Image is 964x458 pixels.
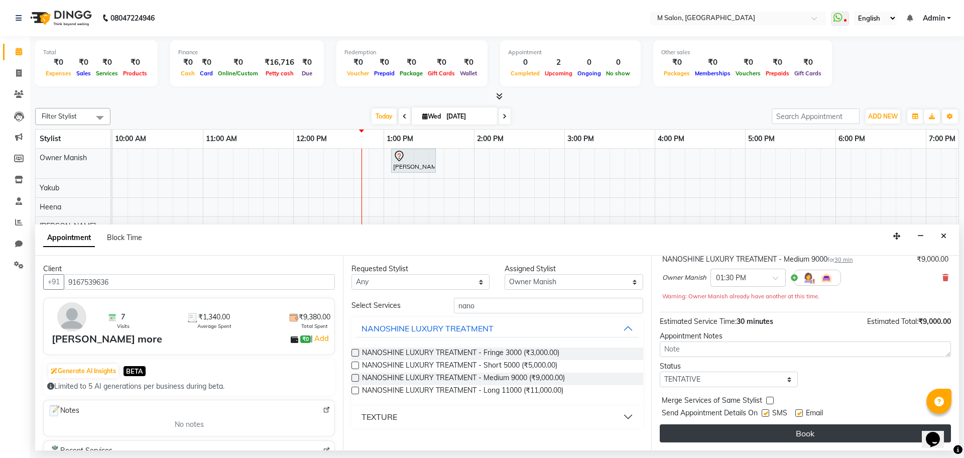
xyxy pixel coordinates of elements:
div: ₹0 [733,57,763,68]
span: Filter Stylist [42,112,77,120]
a: Add [313,332,330,345]
span: Products [120,70,150,77]
a: 11:00 AM [203,132,239,146]
span: Appointment [43,229,95,247]
span: BETA [124,366,146,376]
span: NANOSHINE LUXURY TREATMENT - Long 11000 (₹11,000.00) [362,385,563,398]
small: Warning: Owner Manish already have another at this time. [662,293,819,300]
div: ₹9,000.00 [917,254,948,265]
span: Prepaids [763,70,792,77]
span: Due [299,70,315,77]
span: Visits [117,322,130,330]
div: Redemption [344,48,479,57]
div: NANOSHINE LUXURY TREATMENT [361,322,494,334]
a: 1:00 PM [384,132,416,146]
a: 7:00 PM [926,132,958,146]
span: Estimated Total: [867,317,918,326]
button: TEXTURE [355,408,639,426]
span: Heena [40,202,61,211]
span: Services [93,70,120,77]
div: ₹0 [93,57,120,68]
span: Block Time [107,233,142,242]
button: Book [660,424,951,442]
small: for [827,256,853,263]
div: ₹0 [457,57,479,68]
span: Petty cash [263,70,296,77]
span: ₹1,340.00 [198,312,230,322]
div: TEXTURE [361,411,397,423]
span: Estimated Service Time: [660,317,737,326]
span: Vouchers [733,70,763,77]
div: ₹16,716 [261,57,298,68]
a: 2:00 PM [474,132,506,146]
div: ₹0 [43,57,74,68]
div: Assigned Stylist [505,264,643,274]
div: ₹0 [692,57,733,68]
div: Requested Stylist [351,264,490,274]
button: Generate AI Insights [48,364,118,378]
button: Close [936,228,951,244]
span: Merge Services of Same Stylist [662,395,762,408]
span: Wed [420,112,443,120]
div: [PERSON_NAME] more [52,331,162,347]
div: ₹0 [397,57,425,68]
span: NANOSHINE LUXURY TREATMENT - Fringe 3000 (₹3,000.00) [362,348,559,360]
button: +91 [43,274,64,290]
div: ₹0 [372,57,397,68]
a: 10:00 AM [112,132,149,146]
div: ₹0 [197,57,215,68]
span: Total Spent [301,322,328,330]
span: Email [806,408,823,420]
span: Upcoming [542,70,575,77]
div: ₹0 [344,57,372,68]
div: Other sales [661,48,824,57]
div: ₹0 [120,57,150,68]
span: ₹9,000.00 [918,317,951,326]
div: Status [660,361,798,372]
span: Average Spent [197,322,231,330]
input: 2025-09-03 [443,109,494,124]
a: 3:00 PM [565,132,596,146]
div: ₹0 [425,57,457,68]
span: Admin [923,13,945,24]
div: ₹0 [298,57,316,68]
b: 08047224946 [110,4,155,32]
span: No show [604,70,633,77]
div: ₹0 [661,57,692,68]
span: Completed [508,70,542,77]
span: ₹9,380.00 [299,312,330,322]
div: Finance [178,48,316,57]
img: logo [26,4,94,32]
iframe: chat widget [922,418,954,448]
div: Appointment Notes [660,331,951,341]
span: [PERSON_NAME] [40,221,96,231]
input: Search Appointment [772,108,860,124]
span: Recent Services [48,445,112,457]
span: 30 min [834,256,853,263]
div: 0 [508,57,542,68]
span: | [311,332,330,345]
span: Cash [178,70,197,77]
span: ADD NEW [868,112,898,120]
span: Gift Cards [425,70,457,77]
span: Expenses [43,70,74,77]
span: ₹0 [300,335,311,343]
div: ₹0 [763,57,792,68]
div: Select Services [344,300,446,311]
span: Gift Cards [792,70,824,77]
button: ADD NEW [866,109,900,124]
img: Interior.png [820,272,832,284]
img: Hairdresser.png [802,272,814,284]
span: Wallet [457,70,479,77]
span: Yakub [40,183,59,192]
span: Notes [48,404,79,417]
span: Memberships [692,70,733,77]
div: 0 [604,57,633,68]
span: NANOSHINE LUXURY TREATMENT - Medium 9000 (₹9,000.00) [362,373,565,385]
span: No notes [175,419,204,430]
div: NANOSHINE LUXURY TREATMENT - Medium 9000 [662,254,853,265]
button: NANOSHINE LUXURY TREATMENT [355,319,639,337]
input: Search by Name/Mobile/Email/Code [64,274,335,290]
span: Today [372,108,397,124]
div: Limited to 5 AI generations per business during beta. [47,381,331,392]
